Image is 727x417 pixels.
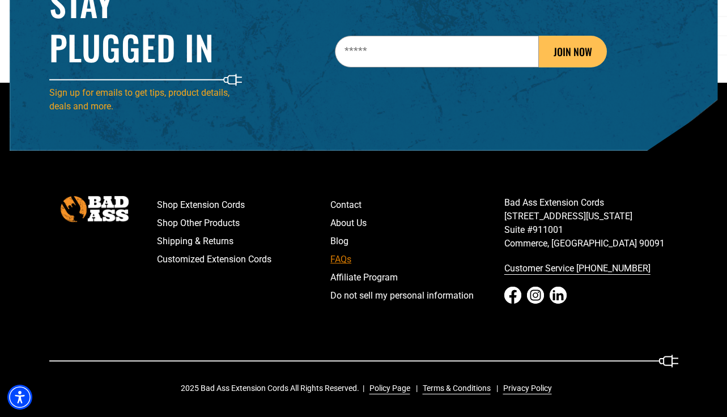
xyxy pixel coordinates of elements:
a: Facebook - open in a new tab [504,287,521,304]
a: Instagram - open in a new tab [527,287,544,304]
a: Policy Page [365,382,410,394]
a: Terms & Conditions [418,382,491,394]
input: Email [335,36,539,67]
div: 2025 Bad Ass Extension Cords All Rights Reserved. [181,382,560,394]
a: FAQs [330,250,504,269]
a: Do not sell my personal information [330,287,504,305]
a: About Us [330,214,504,232]
a: Shop Extension Cords [157,196,331,214]
button: JOIN NOW [539,36,607,67]
a: call 833-674-1699 [504,259,678,278]
a: Privacy Policy [499,382,552,394]
a: Shop Other Products [157,214,331,232]
a: Customized Extension Cords [157,250,331,269]
p: Bad Ass Extension Cords [STREET_ADDRESS][US_STATE] Suite #911001 Commerce, [GEOGRAPHIC_DATA] 90091 [504,196,678,250]
img: Bad Ass Extension Cords [61,196,129,222]
a: LinkedIn - open in a new tab [550,287,567,304]
div: Accessibility Menu [7,385,32,410]
a: Blog [330,232,504,250]
a: Affiliate Program [330,269,504,287]
a: Shipping & Returns [157,232,331,250]
a: Contact [330,196,504,214]
p: Sign up for emails to get tips, product details, deals and more. [49,86,248,113]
